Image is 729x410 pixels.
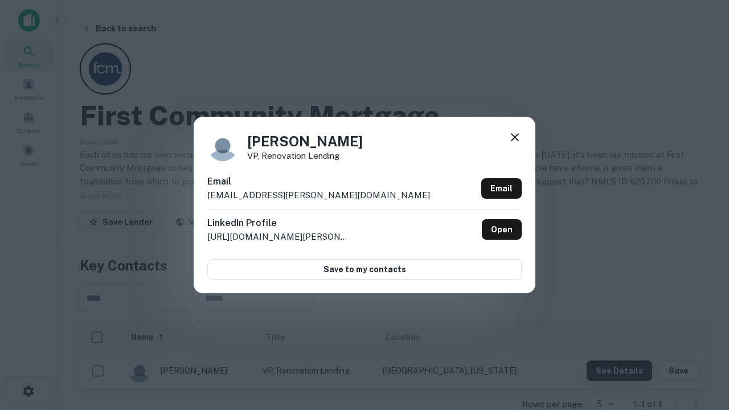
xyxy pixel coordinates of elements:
a: Open [482,219,522,240]
h4: [PERSON_NAME] [247,131,363,151]
a: Email [481,178,522,199]
iframe: Chat Widget [672,319,729,374]
p: [EMAIL_ADDRESS][PERSON_NAME][DOMAIN_NAME] [207,188,430,202]
img: 9c8pery4andzj6ohjkjp54ma2 [207,130,238,161]
h6: LinkedIn Profile [207,216,350,230]
p: [URL][DOMAIN_NAME][PERSON_NAME] [207,230,350,244]
p: VP, Renovation Lending [247,151,363,160]
button: Save to my contacts [207,259,522,280]
h6: Email [207,175,430,188]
